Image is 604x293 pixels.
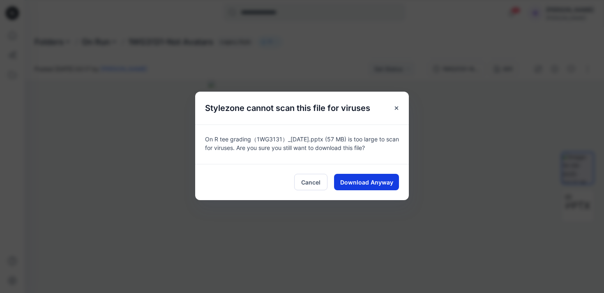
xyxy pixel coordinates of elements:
span: Download Anyway [340,178,393,187]
div: On R tee grading（1WG3131）_[DATE].pptx (57 MB) is too large to scan for viruses. Are you sure you ... [195,125,409,164]
button: Close [389,101,404,115]
h5: Stylezone cannot scan this file for viruses [195,92,380,125]
button: Download Anyway [334,174,399,190]
button: Cancel [294,174,327,190]
span: Cancel [301,178,320,187]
